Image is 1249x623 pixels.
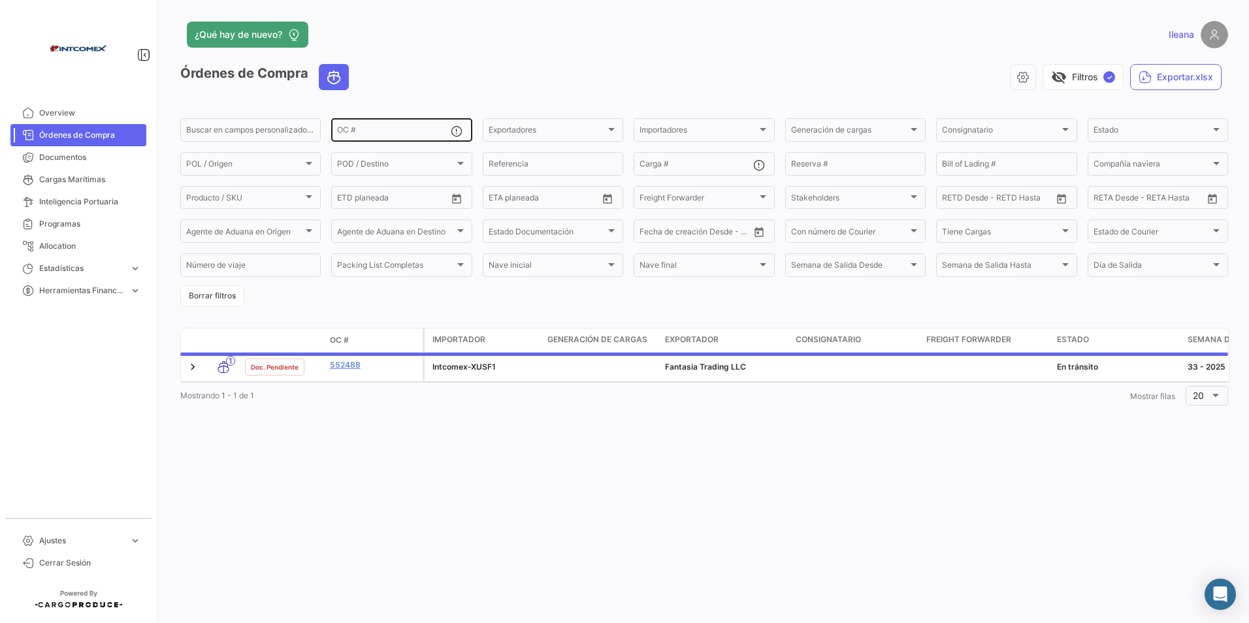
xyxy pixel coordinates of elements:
[195,28,282,41] span: ¿Qué hay de nuevo?
[39,263,124,274] span: Estadísticas
[942,127,1059,136] span: Consignatario
[337,263,454,272] span: Packing List Completas
[1052,328,1182,352] datatable-header-cell: Estado
[186,195,303,204] span: Producto / SKU
[1205,579,1236,610] div: Abrir Intercom Messenger
[1130,391,1175,401] span: Mostrar filas
[187,22,308,48] button: ¿Qué hay de nuevo?
[640,127,756,136] span: Importadores
[370,195,422,204] input: Hasta
[10,146,146,168] a: Documentos
[489,195,512,204] input: Desde
[942,195,965,204] input: Desde
[129,535,141,547] span: expand_more
[1057,361,1177,373] div: En tránsito
[1094,263,1210,272] span: Día de Salida
[791,263,908,272] span: Semana de Salida Desde
[640,229,663,238] input: Desde
[186,229,303,238] span: Agente de Aduana en Origen
[39,107,141,119] span: Overview
[640,263,756,272] span: Nave final
[39,285,124,296] span: Herramientas Financieras
[10,235,146,257] a: Allocation
[46,16,111,81] img: intcomex.png
[1094,229,1210,238] span: Estado de Courier
[975,195,1027,204] input: Hasta
[39,174,141,185] span: Cargas Marítimas
[1201,21,1228,48] img: placeholder-user.png
[660,328,790,352] datatable-header-cell: Exportador
[1103,71,1115,83] span: ✓
[39,240,141,252] span: Allocation
[521,195,574,204] input: Hasta
[39,152,141,163] span: Documentos
[489,229,606,238] span: Estado Documentación
[10,124,146,146] a: Órdenes de Compra
[796,334,861,345] span: Consignatario
[330,334,349,346] span: OC #
[207,335,240,345] datatable-header-cell: Modo de Transporte
[180,391,254,400] span: Mostrando 1 - 1 de 1
[1130,64,1222,90] button: Exportar.xlsx
[1094,127,1210,136] span: Estado
[942,263,1059,272] span: Semana de Salida Hasta
[129,285,141,296] span: expand_more
[1052,189,1071,208] button: Open calendar
[1094,161,1210,170] span: Compañía naviera
[337,195,361,204] input: Desde
[226,356,235,366] span: 1
[325,329,423,351] datatable-header-cell: OC #
[39,218,141,230] span: Programas
[489,263,606,272] span: Nave inicial
[10,191,146,213] a: Inteligencia Portuaria
[39,196,141,208] span: Inteligencia Portuaria
[186,161,303,170] span: POL / Origen
[791,127,908,136] span: Generación de cargas
[251,362,299,372] span: Doc. Pendiente
[10,213,146,235] a: Programas
[240,335,325,345] datatable-header-cell: Estado Doc.
[665,362,746,372] span: Fantasia Trading LLC
[337,161,454,170] span: POD / Destino
[1043,64,1124,90] button: visibility_offFiltros✓
[1193,390,1204,401] span: 20
[547,334,647,345] span: Generación de cargas
[10,168,146,191] a: Cargas Marítimas
[180,285,244,307] button: Borrar filtros
[330,359,417,371] a: 552488
[180,64,353,90] h3: Órdenes de Compra
[1094,195,1117,204] input: Desde
[1169,28,1194,41] span: Ileana
[489,127,606,136] span: Exportadores
[1126,195,1178,204] input: Hasta
[598,189,617,208] button: Open calendar
[542,328,660,352] datatable-header-cell: Generación de cargas
[926,334,1011,345] span: Freight Forwarder
[791,195,908,204] span: Stakeholders
[791,229,908,238] span: Con número de Courier
[432,334,485,345] span: Importador
[749,222,769,242] button: Open calendar
[39,129,141,141] span: Órdenes de Compra
[447,189,466,208] button: Open calendar
[319,65,348,89] button: Ocean
[1057,334,1089,345] span: Estado
[921,328,1052,352] datatable-header-cell: Freight Forwarder
[1203,189,1222,208] button: Open calendar
[640,195,756,204] span: Freight Forwarder
[39,557,141,569] span: Cerrar Sesión
[672,229,724,238] input: Hasta
[10,102,146,124] a: Overview
[425,328,542,352] datatable-header-cell: Importador
[39,535,124,547] span: Ajustes
[665,334,719,345] span: Exportador
[186,360,199,374] a: Expand/Collapse Row
[432,362,496,372] span: Intcomex-XUSF1
[337,229,454,238] span: Agente de Aduana en Destino
[129,263,141,274] span: expand_more
[942,229,1059,238] span: Tiene Cargas
[790,328,921,352] datatable-header-cell: Consignatario
[1051,69,1067,85] span: visibility_off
